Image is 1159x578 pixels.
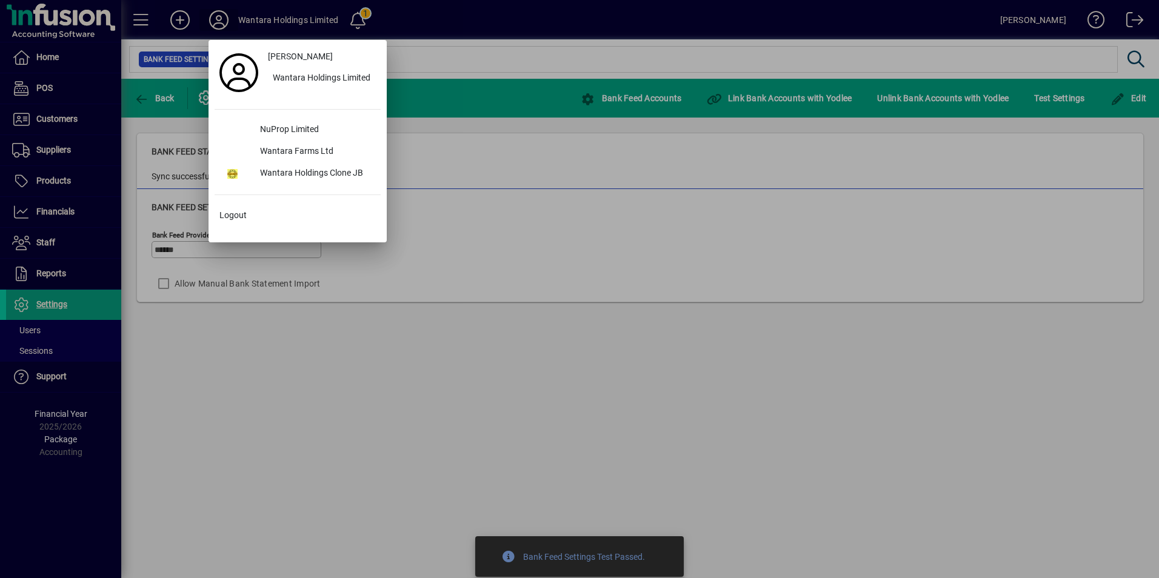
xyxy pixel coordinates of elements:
[250,119,381,141] div: NuProp Limited
[263,68,381,90] button: Wantara Holdings Limited
[219,209,247,222] span: Logout
[215,119,381,141] button: NuProp Limited
[268,50,333,63] span: [PERSON_NAME]
[215,205,381,227] button: Logout
[250,141,381,163] div: Wantara Farms Ltd
[215,141,381,163] button: Wantara Farms Ltd
[215,62,263,84] a: Profile
[215,163,381,185] button: Wantara Holdings Clone JB
[263,46,381,68] a: [PERSON_NAME]
[250,163,381,185] div: Wantara Holdings Clone JB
